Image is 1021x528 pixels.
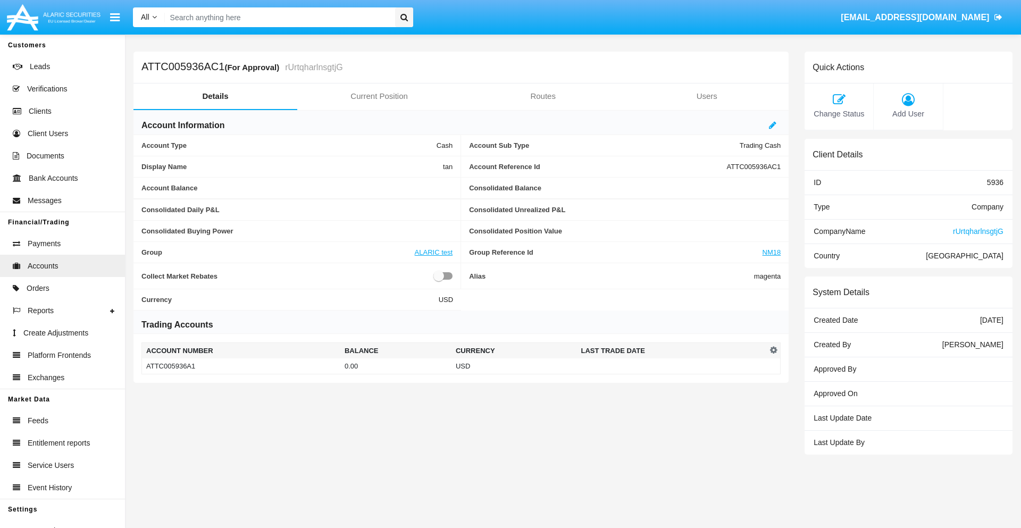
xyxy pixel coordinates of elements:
span: Change Status [810,108,868,120]
span: Verifications [27,83,67,95]
input: Search [165,7,391,27]
img: Logo image [5,2,102,33]
span: tan [443,163,453,171]
span: Cash [437,141,453,149]
th: Last Trade Date [576,343,767,359]
span: Group [141,248,415,256]
span: Messages [28,195,62,206]
span: [GEOGRAPHIC_DATA] [926,252,1003,260]
span: Account Sub Type [469,141,740,149]
span: Company [972,203,1003,211]
span: Last Update By [814,438,865,447]
td: ATTC005936A1 [142,358,340,374]
h6: System Details [813,287,869,297]
a: Details [133,83,297,109]
span: Approved On [814,389,858,398]
a: NM18 [763,248,781,256]
span: Exchanges [28,372,64,383]
span: 5936 [987,178,1003,187]
span: Last Update Date [814,414,872,422]
span: Reports [28,305,54,316]
span: Company Name [814,227,865,236]
span: Collect Market Rebates [141,270,433,282]
td: 0.00 [340,358,451,374]
span: Create Adjustments [23,328,88,339]
span: Client Users [28,128,68,139]
span: Consolidated Balance [469,184,781,192]
span: Orders [27,283,49,294]
span: Country [814,252,840,260]
span: Platform Frontends [28,350,91,361]
h6: Client Details [813,149,863,160]
a: Users [625,83,789,109]
h6: Quick Actions [813,62,864,72]
span: Accounts [28,261,58,272]
th: Balance [340,343,451,359]
span: ID [814,178,821,187]
div: (For Approval) [224,61,282,73]
span: Event History [28,482,72,493]
span: Consolidated Daily P&L [141,206,453,214]
span: magenta [754,270,781,282]
th: Account Number [142,343,340,359]
span: USD [439,296,453,304]
span: Consolidated Buying Power [141,227,453,235]
span: Account Type [141,141,437,149]
span: Payments [28,238,61,249]
a: Current Position [297,83,461,109]
td: USD [451,358,577,374]
span: Approved By [814,365,856,373]
span: Feeds [28,415,48,426]
span: Bank Accounts [29,173,78,184]
span: Created By [814,340,851,349]
span: Alias [469,270,754,282]
span: rUrtqharlnsgtjG [953,227,1003,236]
span: Entitlement reports [28,438,90,449]
th: Currency [451,343,577,359]
h5: ATTC005936AC1 [141,61,343,73]
span: Service Users [28,460,74,471]
span: Trading Cash [740,141,781,149]
span: Clients [29,106,52,117]
a: [EMAIL_ADDRESS][DOMAIN_NAME] [836,3,1008,32]
span: Type [814,203,830,211]
span: Add User [879,108,937,120]
small: rUrtqharlnsgtjG [282,63,342,72]
span: Account Reference Id [469,163,726,171]
span: Currency [141,296,439,304]
span: ATTC005936AC1 [727,163,781,171]
span: Leads [30,61,50,72]
a: ALARIC test [415,248,453,256]
a: All [133,12,165,23]
h6: Trading Accounts [141,319,213,331]
span: Account Balance [141,184,453,192]
span: Consolidated Position Value [469,227,781,235]
span: [DATE] [980,316,1003,324]
h6: Account Information [141,120,224,131]
a: Routes [461,83,625,109]
span: Documents [27,150,64,162]
span: Created Date [814,316,858,324]
span: Display Name [141,163,443,171]
span: Group Reference Id [469,248,762,256]
span: [PERSON_NAME] [942,340,1003,349]
span: All [141,13,149,21]
span: Consolidated Unrealized P&L [469,206,781,214]
span: [EMAIL_ADDRESS][DOMAIN_NAME] [841,13,989,22]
